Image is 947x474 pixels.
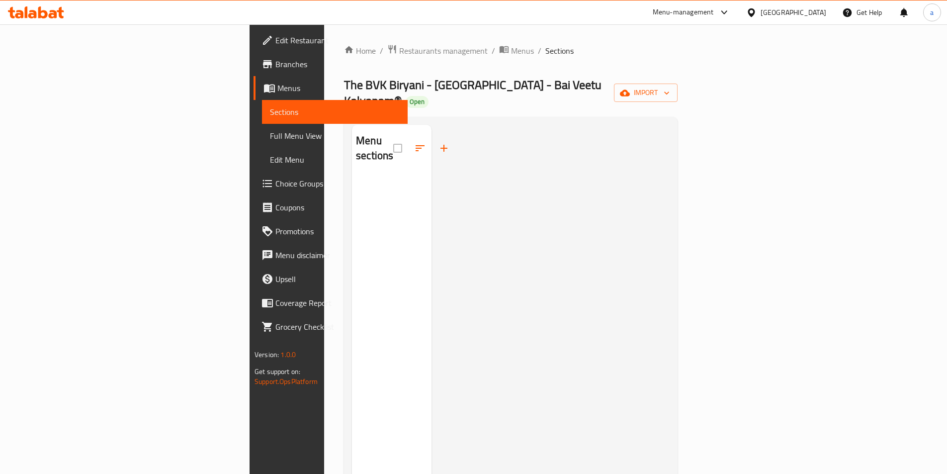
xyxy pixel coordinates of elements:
span: Get support on: [255,365,300,378]
span: Edit Menu [270,154,400,166]
span: Grocery Checklist [275,321,400,333]
span: Open [406,97,429,106]
a: Sections [262,100,408,124]
a: Menus [254,76,408,100]
a: Choice Groups [254,172,408,195]
span: Choice Groups [275,178,400,190]
button: import [614,84,678,102]
a: Promotions [254,219,408,243]
div: [GEOGRAPHIC_DATA] [761,7,826,18]
nav: breadcrumb [344,44,678,57]
a: Grocery Checklist [254,315,408,339]
a: Edit Restaurant [254,28,408,52]
span: Menus [511,45,534,57]
span: Sections [545,45,574,57]
span: Edit Restaurant [275,34,400,46]
span: import [622,87,670,99]
span: a [930,7,934,18]
span: Restaurants management [399,45,488,57]
a: Coverage Report [254,291,408,315]
a: Menus [499,44,534,57]
span: Version: [255,348,279,361]
li: / [492,45,495,57]
a: Support.OpsPlatform [255,375,318,388]
span: Menu disclaimer [275,249,400,261]
button: Add section [432,136,456,160]
span: Coverage Report [275,297,400,309]
a: Full Menu View [262,124,408,148]
a: Restaurants management [387,44,488,57]
div: Menu-management [653,6,714,18]
span: 1.0.0 [280,348,296,361]
nav: Menu sections [352,172,431,180]
span: The BVK Biryani - [GEOGRAPHIC_DATA] - Bai Veetu Kalyanam® [344,74,602,112]
span: Promotions [275,225,400,237]
span: Sections [270,106,400,118]
span: Branches [275,58,400,70]
span: Upsell [275,273,400,285]
a: Branches [254,52,408,76]
a: Menu disclaimer [254,243,408,267]
span: Coupons [275,201,400,213]
span: Sort sections [408,136,432,160]
span: Full Menu View [270,130,400,142]
a: Upsell [254,267,408,291]
div: Open [406,96,429,108]
a: Edit Menu [262,148,408,172]
a: Coupons [254,195,408,219]
li: / [538,45,541,57]
span: Menus [277,82,400,94]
